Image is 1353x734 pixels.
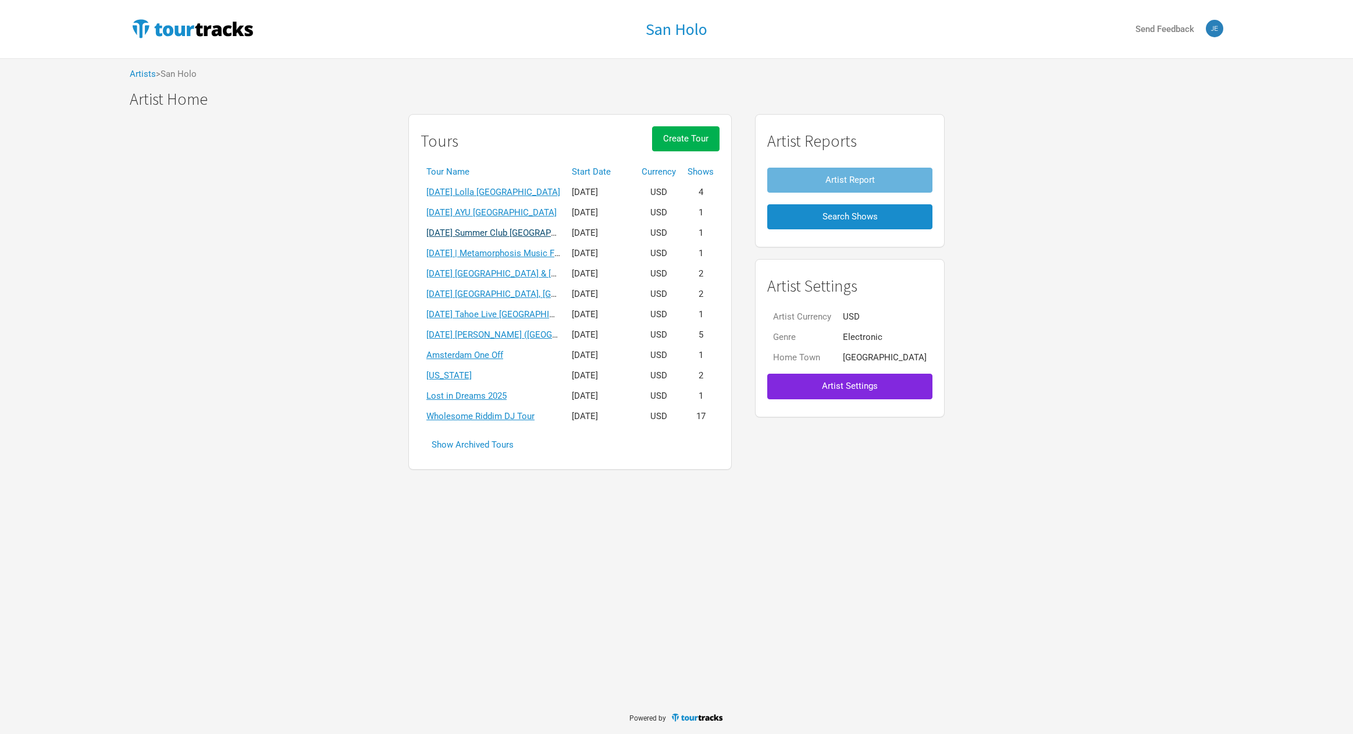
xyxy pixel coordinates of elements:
[823,211,878,222] span: Search Shows
[652,126,720,151] button: Create Tour
[566,162,636,182] th: Start Date
[426,187,560,197] a: [DATE] Lolla [GEOGRAPHIC_DATA]
[767,368,932,405] a: Artist Settings
[566,243,636,264] td: [DATE]
[767,348,837,368] td: Home Town
[566,345,636,366] td: [DATE]
[421,432,525,458] button: Show Archived Tours
[767,198,932,235] a: Search Shows
[636,243,682,264] td: USD
[426,350,503,360] a: Amsterdam One Off
[837,348,932,368] td: [GEOGRAPHIC_DATA]
[646,20,707,38] a: San Holo
[767,162,932,198] a: Artist Report
[636,284,682,304] td: USD
[421,132,458,150] h1: Tours
[682,182,720,203] td: 4
[566,203,636,223] td: [DATE]
[682,386,720,406] td: 1
[566,284,636,304] td: [DATE]
[682,203,720,223] td: 1
[156,70,197,79] span: > San Holo
[566,182,636,203] td: [DATE]
[566,264,636,284] td: [DATE]
[636,264,682,284] td: USD
[1206,20,1223,37] img: Jeff
[837,327,932,348] td: Electronic
[652,126,720,162] a: Create Tour
[130,69,156,79] a: Artists
[767,204,932,229] button: Search Shows
[682,243,720,264] td: 1
[767,374,932,399] button: Artist Settings
[426,228,593,238] a: [DATE] Summer Club [GEOGRAPHIC_DATA]
[636,345,682,366] td: USD
[566,325,636,345] td: [DATE]
[682,325,720,345] td: 5
[767,132,932,150] h1: Artist Reports
[646,19,707,40] h1: San Holo
[566,406,636,427] td: [DATE]
[767,168,932,193] button: Artist Report
[130,17,255,40] img: TourTracks
[636,386,682,406] td: USD
[682,223,720,243] td: 1
[426,207,557,218] a: [DATE] AYU [GEOGRAPHIC_DATA]
[636,182,682,203] td: USD
[426,289,626,299] a: [DATE] [GEOGRAPHIC_DATA], [GEOGRAPHIC_DATA]
[566,366,636,386] td: [DATE]
[566,386,636,406] td: [DATE]
[682,264,720,284] td: 2
[767,277,932,295] h1: Artist Settings
[566,223,636,243] td: [DATE]
[1135,24,1194,34] strong: Send Feedback
[130,90,1235,108] h1: Artist Home
[682,162,720,182] th: Shows
[682,366,720,386] td: 2
[837,307,932,327] td: USD
[825,175,875,185] span: Artist Report
[636,366,682,386] td: USD
[566,304,636,325] td: [DATE]
[426,268,632,279] a: [DATE] [GEOGRAPHIC_DATA] & [GEOGRAPHIC_DATA]
[426,391,507,401] a: Lost in Dreams 2025
[426,370,472,381] a: [US_STATE]
[682,345,720,366] td: 1
[682,284,720,304] td: 2
[426,329,856,340] a: [DATE] [PERSON_NAME] ([GEOGRAPHIC_DATA][PERSON_NAME], [GEOGRAPHIC_DATA], [GEOGRAPHIC_DATA])
[629,714,666,722] span: Powered by
[671,712,724,722] img: TourTracks
[636,304,682,325] td: USD
[636,325,682,345] td: USD
[426,309,583,320] a: [DATE] Tahoe Live [GEOGRAPHIC_DATA]
[767,327,837,348] td: Genre
[636,203,682,223] td: USD
[682,406,720,427] td: 17
[682,304,720,325] td: 1
[636,162,682,182] th: Currency
[767,307,837,327] td: Artist Currency
[421,162,566,182] th: Tour Name
[636,223,682,243] td: USD
[426,411,535,421] a: Wholesome Riddim DJ Tour
[426,248,580,258] a: [DATE] | Metamorphosis Music Festival
[636,406,682,427] td: USD
[822,381,878,391] span: Artist Settings
[663,133,708,144] span: Create Tour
